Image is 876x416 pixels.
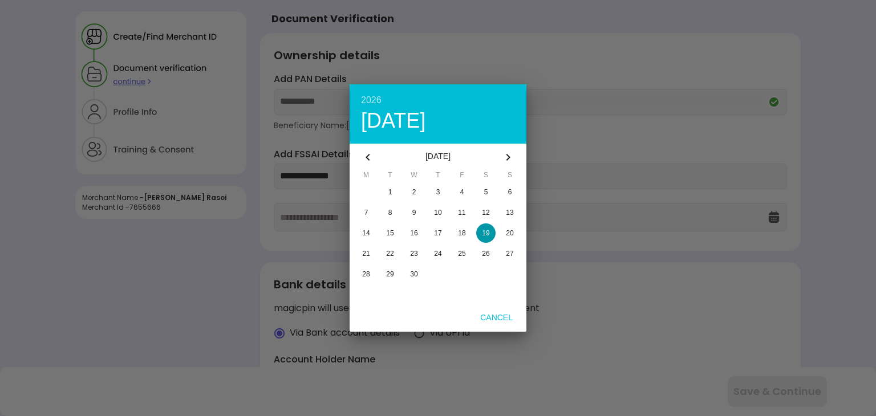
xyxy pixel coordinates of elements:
[498,223,522,243] button: 20
[471,307,522,327] button: Cancel
[378,223,402,243] button: 15
[426,223,450,243] button: 17
[410,250,417,258] span: 23
[354,244,378,263] button: 21
[450,171,474,182] span: F
[362,229,370,237] span: 14
[426,171,450,182] span: T
[458,209,465,217] span: 11
[474,182,498,202] button: 5
[410,229,417,237] span: 16
[436,188,440,196] span: 3
[498,244,522,263] button: 27
[434,250,441,258] span: 24
[460,188,464,196] span: 4
[410,270,417,278] span: 30
[426,203,450,222] button: 10
[506,250,513,258] span: 27
[426,182,450,202] button: 3
[498,203,522,222] button: 13
[482,250,489,258] span: 26
[412,209,416,217] span: 9
[484,188,488,196] span: 5
[458,250,465,258] span: 25
[378,264,402,284] button: 29
[388,188,392,196] span: 1
[361,111,515,131] div: [DATE]
[450,223,474,243] button: 18
[474,244,498,263] button: 26
[402,264,426,284] button: 30
[474,171,498,182] span: S
[450,182,474,202] button: 4
[362,250,370,258] span: 21
[450,244,474,263] button: 25
[474,203,498,222] button: 12
[386,250,394,258] span: 22
[354,171,378,182] span: M
[450,203,474,222] button: 11
[378,203,402,222] button: 8
[362,270,370,278] span: 28
[402,203,426,222] button: 9
[378,182,402,202] button: 1
[388,209,392,217] span: 8
[498,171,522,182] span: S
[471,313,522,322] span: Cancel
[402,244,426,263] button: 23
[402,223,426,243] button: 16
[354,264,378,284] button: 28
[506,209,513,217] span: 13
[482,229,489,237] span: 19
[458,229,465,237] span: 18
[474,223,498,243] button: 19
[386,270,394,278] span: 29
[434,229,441,237] span: 17
[412,188,416,196] span: 2
[508,188,512,196] span: 6
[482,209,489,217] span: 12
[354,203,378,222] button: 7
[402,171,426,182] span: W
[434,209,441,217] span: 10
[426,244,450,263] button: 24
[378,171,402,182] span: T
[354,223,378,243] button: 14
[361,96,515,105] div: 2026
[378,244,402,263] button: 22
[498,182,522,202] button: 6
[506,229,513,237] span: 20
[382,144,494,171] div: [DATE]
[364,209,368,217] span: 7
[402,182,426,202] button: 2
[386,229,394,237] span: 15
